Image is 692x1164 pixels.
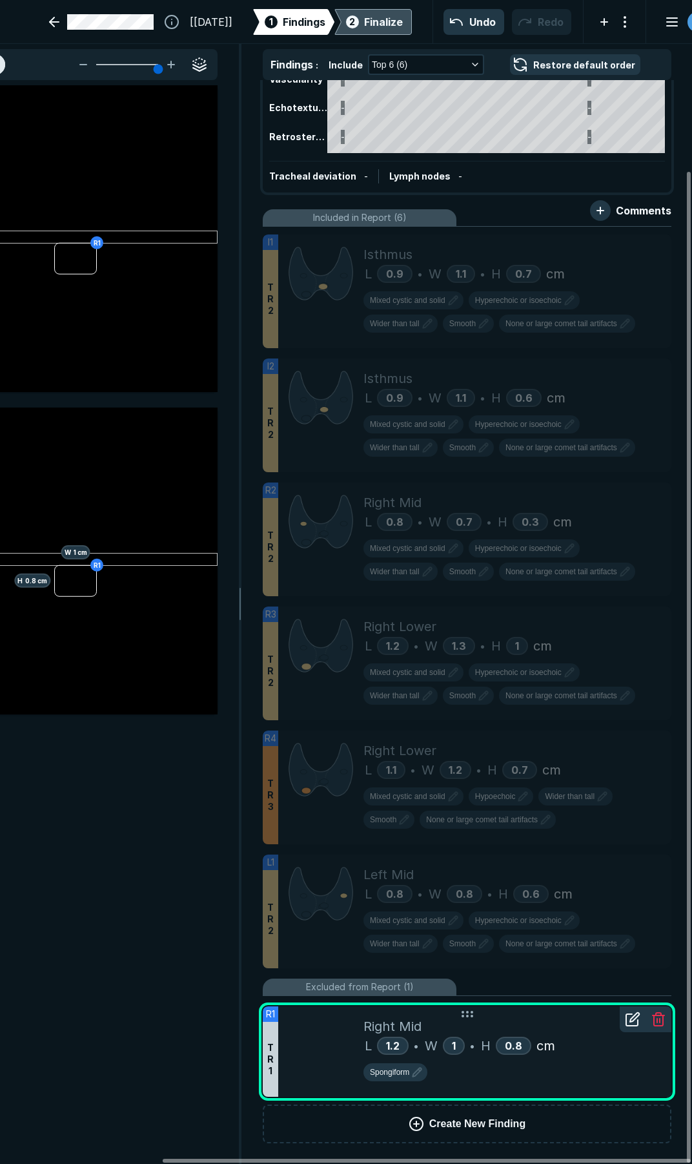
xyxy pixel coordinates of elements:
span: • [470,1038,474,1054]
span: 0.8 [456,888,473,900]
span: 0.9 [386,391,403,404]
span: : [316,59,318,70]
span: • [418,266,422,282]
span: H [498,884,508,904]
span: R2 [265,483,276,497]
span: Mixed cystic and solid [370,791,445,802]
span: 1.1 [456,391,466,404]
span: R1 [266,1007,275,1021]
span: 0.8 [505,1039,522,1052]
button: Redo [512,9,571,35]
span: L1 [267,855,274,869]
img: nT65QngAAAABJRU5ErkJggg== [289,245,353,302]
span: T R 2 [267,530,274,565]
span: H [491,264,501,284]
span: 0.8 [386,888,403,900]
span: L [365,264,372,284]
img: iliDRAAAABklEQVQDAC7M9ec5n75kAAAAAElFTkSuQmCC [289,493,353,550]
span: T R 2 [267,282,274,317]
span: I1 [268,235,273,249]
span: Hyperechoic or isoechoic [475,419,562,430]
span: • [480,390,485,406]
div: Finalize [364,14,403,30]
span: L [365,760,372,780]
span: Wider than tall [370,938,420,950]
span: None or large comet tail artifacts [505,566,617,577]
span: L [365,636,372,656]
span: Comments [616,203,671,218]
span: Mixed cystic and solid [370,915,445,926]
span: None or large comet tail artifacts [505,442,617,453]
span: Lymph nodes [389,171,451,182]
span: • [418,390,422,406]
img: PnXqFrBAAAAABJRU5ErkJggg== [289,369,353,426]
span: L [365,884,372,904]
span: • [414,1038,418,1054]
span: - [364,171,368,182]
img: +q70vWAAAABklEQVQDAGbb8+coDNzFAAAAAElFTkSuQmCC [289,865,353,922]
span: Smooth [449,318,476,329]
span: • [414,638,418,654]
span: Right Lower [363,617,436,636]
li: Excluded from Report (1) [263,979,671,996]
span: W [422,760,434,780]
span: None or large comet tail artifacts [505,318,617,329]
span: 0.7 [456,515,473,528]
span: Hyperechoic or isoechoic [475,543,562,554]
span: Mixed cystic and solid [370,419,445,430]
span: Isthmus [363,245,412,264]
span: • [411,762,415,778]
span: Excluded from Report (1) [306,980,414,994]
span: 1.2 [449,764,462,776]
span: H [487,760,497,780]
span: Create New Finding [429,1116,525,1132]
span: • [487,514,491,530]
span: • [487,886,492,902]
span: 0.6 [522,888,540,900]
span: Wider than tall [370,690,420,702]
span: 2 [349,15,355,28]
span: R4 [265,731,276,745]
span: • [418,886,422,902]
span: 0.9 [386,267,403,280]
span: Findings [270,58,313,71]
span: Hyperechoic or isoechoic [475,667,562,678]
li: R2TR2Right MidL0.8•W0.7•H0.3cm [263,483,671,596]
span: H 0.8 cm [14,574,50,588]
span: Findings [283,14,325,30]
span: Left Mid [363,865,414,884]
span: H [481,1036,491,1055]
div: I2TR2IsthmusL0.9•W1.1•H0.6cm [263,359,671,472]
span: - [458,171,462,182]
span: Include [329,58,363,72]
span: Smooth [449,442,476,453]
span: 1 [515,639,519,652]
span: 1.2 [386,639,400,652]
span: Wider than tall [370,442,420,453]
li: R1TR1Right MidL1.2•W1•H0.8cm [263,1006,671,1097]
span: T R 3 [267,778,274,813]
span: Hyperechoic or isoechoic [475,295,562,306]
span: 1.2 [386,1039,400,1052]
span: None or large comet tail artifacts [426,814,538,826]
img: 9Yb4CPAAAABklEQVQDAKT9judSGcehAAAAAElFTkSuQmCC [289,617,353,674]
a: See-Mode Logo [21,8,31,36]
li: R4TR3Right LowerL1.1•W1.2•H0.7cm [263,731,671,844]
span: W [425,636,438,656]
span: cm [547,388,565,408]
span: L [365,1036,372,1055]
span: W [429,264,442,284]
span: W [429,884,442,904]
button: Undo [443,9,504,35]
span: T R 2 [267,902,274,937]
span: Right Mid [363,1017,422,1036]
span: L [365,512,372,532]
span: None or large comet tail artifacts [505,938,617,950]
span: Wider than tall [370,566,420,577]
button: Restore default order [510,54,640,75]
span: 1 [269,15,273,28]
span: Wider than tall [370,318,420,329]
span: Smooth [370,814,396,826]
span: None or large comet tail artifacts [505,690,617,702]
